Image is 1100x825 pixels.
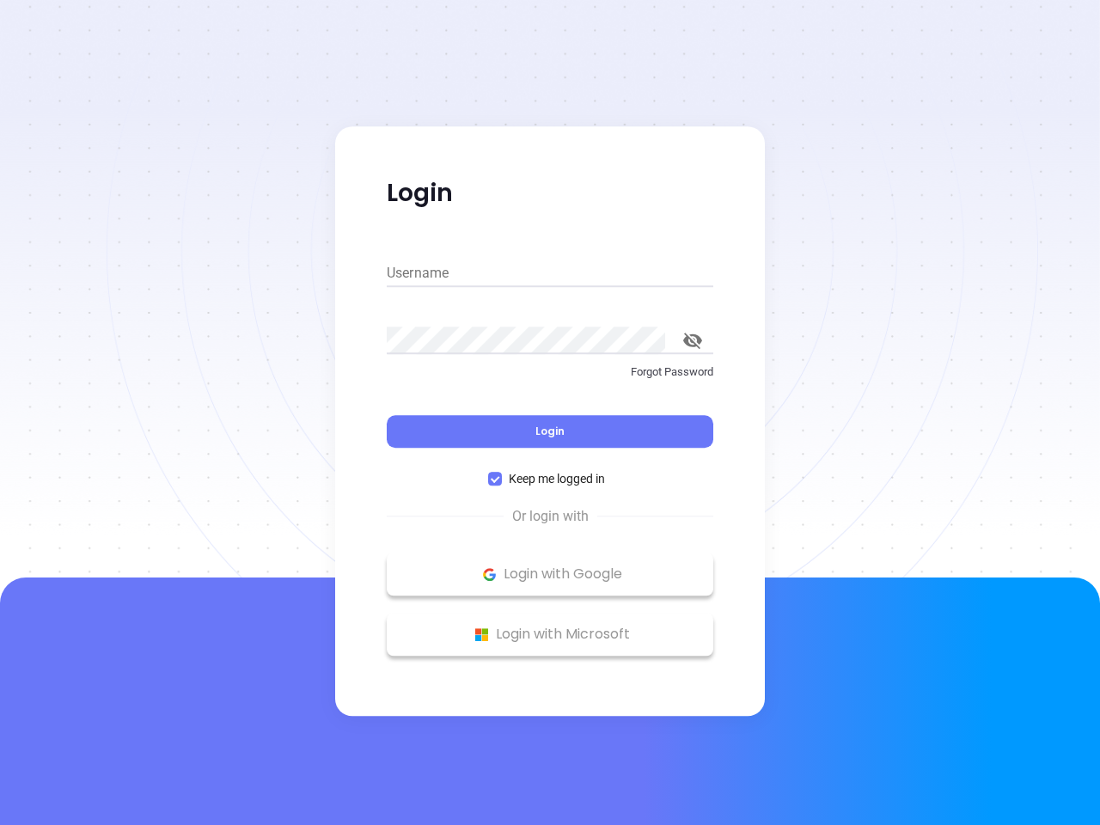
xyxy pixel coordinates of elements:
img: Microsoft Logo [471,624,492,645]
button: Login [387,415,713,448]
button: Microsoft Logo Login with Microsoft [387,613,713,656]
span: Login [535,424,565,438]
p: Login [387,178,713,209]
p: Login with Google [395,561,705,587]
a: Forgot Password [387,364,713,394]
span: Or login with [504,506,597,527]
img: Google Logo [479,564,500,585]
button: toggle password visibility [672,320,713,361]
span: Keep me logged in [502,469,612,488]
p: Forgot Password [387,364,713,381]
p: Login with Microsoft [395,621,705,647]
button: Google Logo Login with Google [387,553,713,596]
